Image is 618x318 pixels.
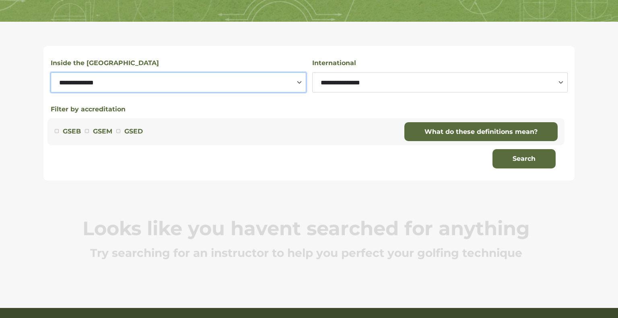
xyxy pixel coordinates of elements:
[93,126,112,137] label: GSEM
[51,105,126,114] button: Filter by accreditation
[312,72,568,92] select: Select a country
[51,72,306,92] select: Select a state
[51,58,159,68] label: Inside the [GEOGRAPHIC_DATA]
[404,122,558,142] a: What do these definitions mean?
[47,217,564,240] p: Looks like you havent searched for anything
[492,149,556,168] button: Search
[47,246,564,260] p: Try searching for an instructor to help you perfect your golfing technique
[312,58,356,68] label: International
[63,126,81,137] label: GSEB
[124,126,143,137] label: GSED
